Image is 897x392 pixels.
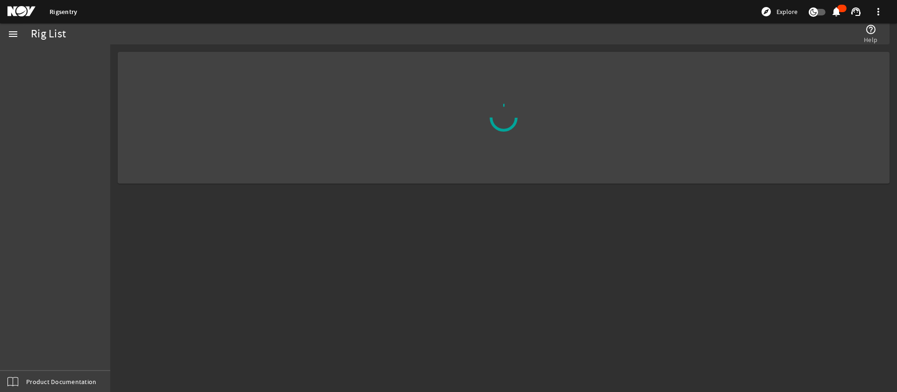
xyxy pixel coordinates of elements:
mat-icon: menu [7,29,19,40]
button: more_vert [867,0,890,23]
mat-icon: notifications [831,6,842,17]
span: Help [864,35,877,44]
a: Rigsentry [50,7,77,16]
mat-icon: support_agent [850,6,861,17]
button: Explore [757,4,801,19]
mat-icon: explore [761,6,772,17]
span: Explore [776,7,797,16]
div: Rig List [31,29,66,39]
span: Product Documentation [26,377,96,386]
mat-icon: help_outline [865,24,876,35]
